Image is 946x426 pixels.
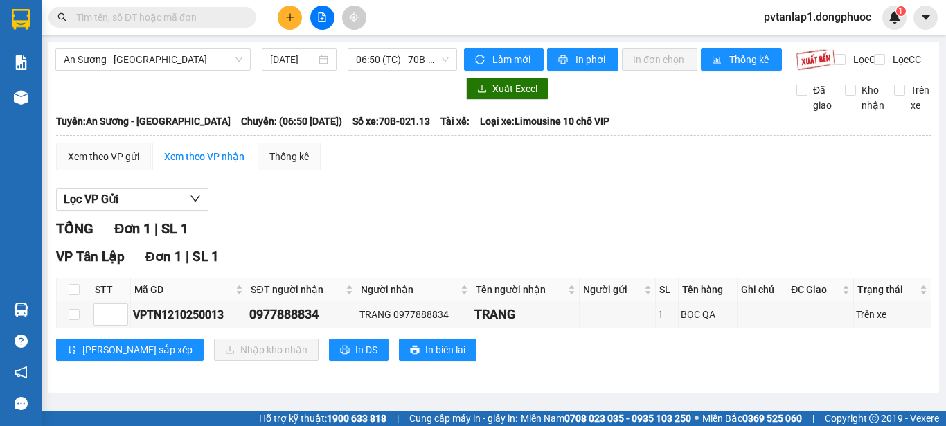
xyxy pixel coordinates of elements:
span: caret-down [920,11,932,24]
span: SĐT người nhận [251,282,343,297]
span: | [186,249,189,265]
button: printerIn phơi [547,48,618,71]
span: plus [285,12,295,22]
div: VPTN1210250013 [133,306,244,323]
strong: 0708 023 035 - 0935 103 250 [564,413,691,424]
span: Xuất Excel [492,81,537,96]
span: [PERSON_NAME] sắp xếp [82,342,193,357]
button: aim [342,6,366,30]
span: Đơn 1 [145,249,182,265]
span: download [477,84,487,95]
span: Làm mới [492,52,533,67]
span: ĐC Giao [791,282,839,297]
span: | [812,411,814,426]
span: Tên người nhận [476,282,565,297]
span: | [397,411,399,426]
button: sort-ascending[PERSON_NAME] sắp xếp [56,339,204,361]
span: Trạng thái [857,282,917,297]
strong: 1900 633 818 [327,413,386,424]
span: Chuyến: (06:50 [DATE]) [241,114,342,129]
button: Lọc VP Gửi [56,188,208,211]
span: sort-ascending [67,345,77,356]
span: Trên xe [905,82,935,113]
div: Xem theo VP gửi [68,149,139,164]
div: 1 [658,307,676,322]
th: Ghi chú [738,278,787,301]
span: Loại xe: Limousine 10 chỗ VIP [480,114,609,129]
input: Tìm tên, số ĐT hoặc mã đơn [76,10,240,25]
td: VPTN1210250013 [131,301,247,328]
span: Đã giao [807,82,837,113]
span: Người gửi [583,282,641,297]
span: file-add [317,12,327,22]
span: 06:50 (TC) - 70B-021.13 [356,49,449,70]
span: SL 1 [193,249,219,265]
span: copyright [869,414,879,423]
span: Miền Bắc [702,411,802,426]
div: TRANG [474,305,577,324]
span: ⚪️ [695,416,699,421]
button: plus [278,6,302,30]
span: Lọc VP Gửi [64,190,118,208]
span: printer [410,345,420,356]
strong: 0369 525 060 [742,413,802,424]
td: 0977888834 [247,301,357,328]
span: VP Tân Lập [56,249,125,265]
b: Tuyến: An Sương - [GEOGRAPHIC_DATA] [56,116,231,127]
button: file-add [310,6,334,30]
div: BỌC QA [681,307,735,322]
img: icon-new-feature [889,11,901,24]
button: bar-chartThống kê [701,48,782,71]
span: pvtanlap1.dongphuoc [753,8,882,26]
span: notification [15,366,28,379]
img: warehouse-icon [14,303,28,317]
span: Lọc CC [887,52,923,67]
span: Mã GD [134,282,233,297]
span: bar-chart [712,55,724,66]
span: Thống kê [729,52,771,67]
div: 0977888834 [249,305,355,324]
button: printerIn DS [329,339,389,361]
span: In phơi [575,52,607,67]
span: aim [349,12,359,22]
td: TRANG [472,301,580,328]
div: Thống kê [269,149,309,164]
img: logo-vxr [12,9,30,30]
span: Đơn 1 [114,220,151,237]
img: 9k= [796,48,835,71]
button: downloadNhập kho nhận [214,339,319,361]
th: Tên hàng [679,278,738,301]
span: In biên lai [425,342,465,357]
span: TỔNG [56,220,93,237]
sup: 1 [896,6,906,16]
img: solution-icon [14,55,28,70]
div: TRANG 0977888834 [359,307,470,322]
input: 12/10/2025 [270,52,316,67]
span: Cung cấp máy in - giấy in: [409,411,517,426]
span: In DS [355,342,377,357]
span: Số xe: 70B-021.13 [352,114,430,129]
span: printer [340,345,350,356]
span: 1 [898,6,903,16]
span: printer [558,55,570,66]
span: Hỗ trợ kỹ thuật: [259,411,386,426]
button: downloadXuất Excel [466,78,548,100]
span: message [15,397,28,410]
button: caret-down [913,6,938,30]
th: STT [91,278,131,301]
button: printerIn biên lai [399,339,476,361]
span: Lọc CR [848,52,884,67]
button: In đơn chọn [622,48,697,71]
span: | [154,220,158,237]
th: SL [656,278,679,301]
span: search [57,12,67,22]
span: An Sương - Tân Biên [64,49,242,70]
span: sync [475,55,487,66]
div: Xem theo VP nhận [164,149,244,164]
img: warehouse-icon [14,90,28,105]
div: Trên xe [856,307,929,322]
span: SL 1 [161,220,188,237]
span: Người nhận [361,282,458,297]
span: Miền Nam [521,411,691,426]
span: Kho nhận [856,82,890,113]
